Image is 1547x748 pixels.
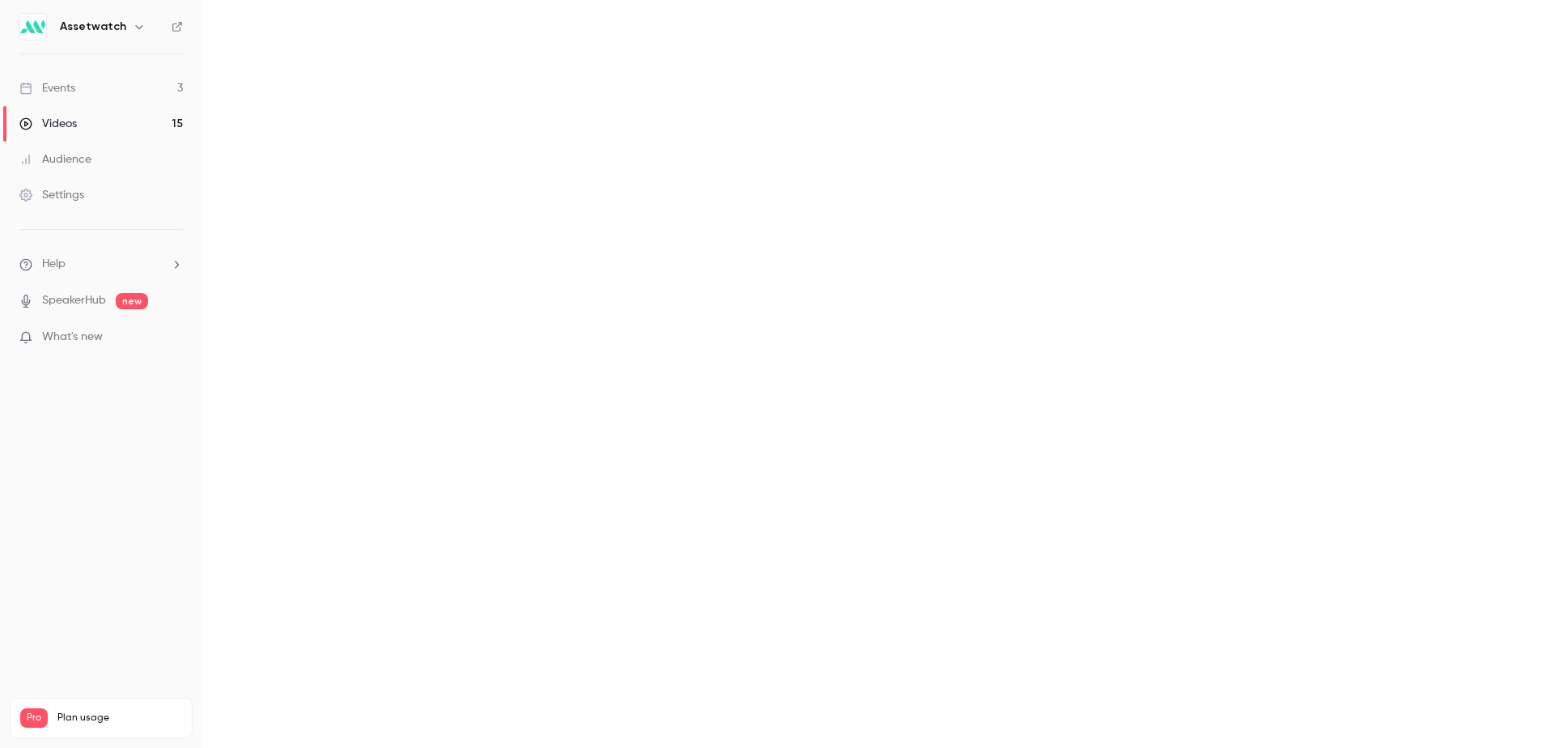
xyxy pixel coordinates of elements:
[57,712,182,725] span: Plan usage
[42,256,66,273] span: Help
[20,14,46,40] img: Assetwatch
[19,80,75,96] div: Events
[19,116,77,132] div: Videos
[19,151,91,168] div: Audience
[116,293,148,309] span: new
[60,19,126,35] h6: Assetwatch
[19,187,84,203] div: Settings
[20,708,48,728] span: Pro
[19,256,183,273] li: help-dropdown-opener
[42,292,106,309] a: SpeakerHub
[42,329,103,346] span: What's new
